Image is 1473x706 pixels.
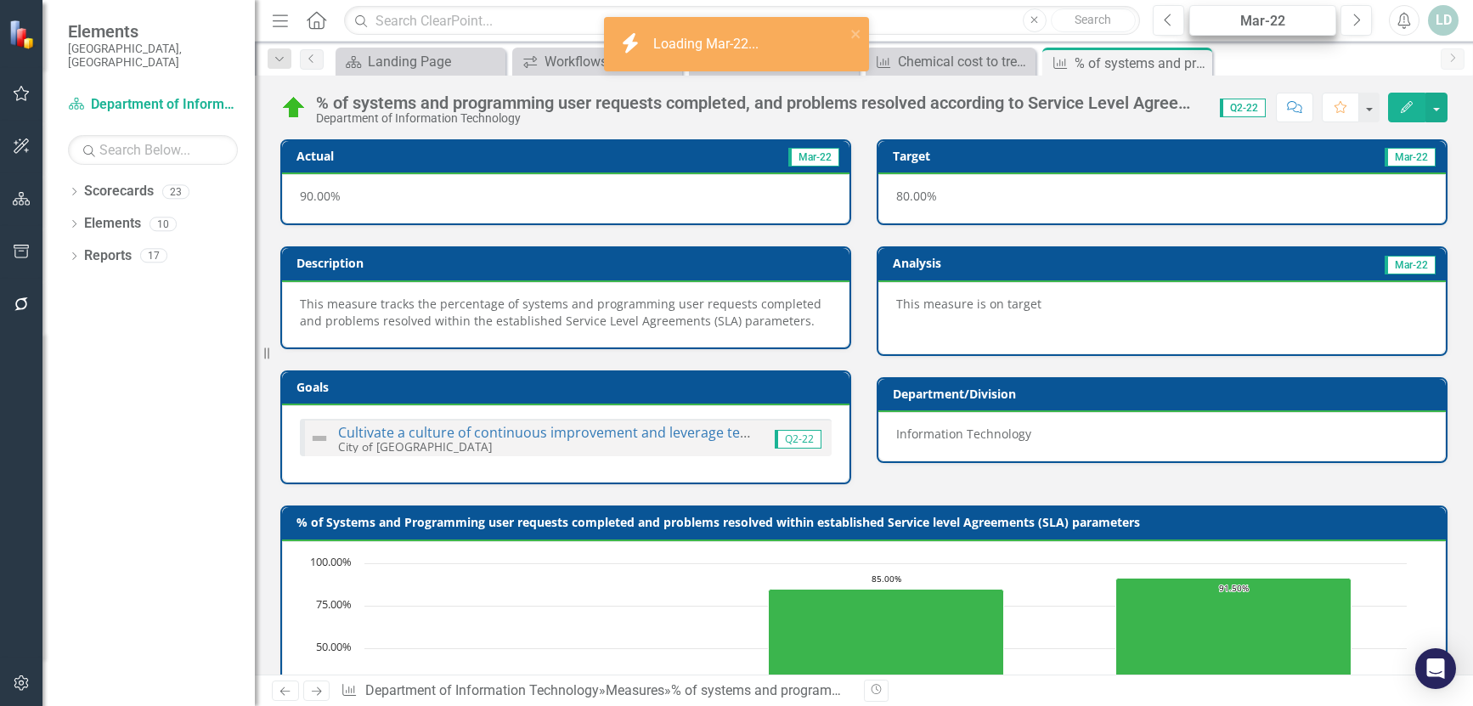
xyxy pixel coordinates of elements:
[898,51,1031,72] div: Chemical cost to treat and dispose 1,000 gallons of wastewater
[338,438,492,455] small: City of [GEOGRAPHIC_DATA]
[1220,99,1266,117] span: Q2-22
[872,573,901,585] text: 85.00%
[850,24,862,43] button: close
[896,426,1031,442] span: Information Technology
[310,554,352,569] text: 100.00%
[893,150,1119,162] h3: Target
[896,296,1428,316] p: This measure is on target
[671,682,1425,698] div: % of systems and programming user requests completed, and problems resolved according to Service ...
[68,42,238,70] small: [GEOGRAPHIC_DATA], [GEOGRAPHIC_DATA]
[1385,148,1436,167] span: Mar-22
[84,182,154,201] a: Scorecards
[296,381,841,393] h3: Goals
[1385,256,1436,274] span: Mar-22
[896,188,937,204] span: 80.00%
[344,6,1140,36] input: Search ClearPoint...
[1219,582,1249,594] text: 91.50%
[1051,8,1136,32] button: Search
[653,35,763,54] div: Loading Mar-22...
[1195,11,1330,31] div: Mar-22
[1075,53,1208,74] div: % of systems and programming user requests completed, and problems resolved according to Service ...
[296,516,1437,528] h3: % of Systems and Programming user requests completed and problems resolved within established Ser...
[68,135,238,165] input: Search Below...
[300,188,341,204] span: 90.00%
[68,95,238,115] a: Department of Information Technology
[516,51,678,72] a: Workflows
[893,257,1154,269] h3: Analysis
[775,430,821,449] span: Q2-22
[296,257,841,269] h3: Description
[316,639,352,654] text: 50.00%
[150,217,177,231] div: 10
[8,20,38,49] img: ClearPoint Strategy
[788,148,839,167] span: Mar-22
[1428,5,1459,36] button: LD
[1075,13,1111,26] span: Search
[280,94,308,121] img: On Track (80% or higher)
[365,682,599,698] a: Department of Information Technology
[162,184,189,199] div: 23
[300,296,821,329] span: This measure tracks the percentage of systems and programming user requests completed and problem...
[68,21,238,42] span: Elements
[84,214,141,234] a: Elements
[296,150,522,162] h3: Actual
[84,246,132,266] a: Reports
[338,423,1017,442] a: Cultivate a culture of continuous improvement and leverage technology to optimize operational eff...
[368,51,501,72] div: Landing Page
[340,51,501,72] a: Landing Page
[140,249,167,263] div: 17
[316,596,352,612] text: 75.00%
[316,112,1203,125] div: Department of Information Technology
[1415,648,1456,689] div: Open Intercom Messenger
[893,387,1437,400] h3: Department/Division
[316,93,1203,112] div: % of systems and programming user requests completed, and problems resolved according to Service ...
[341,681,851,701] div: » »
[309,428,330,449] img: Not Defined
[606,682,664,698] a: Measures
[1189,5,1336,36] button: Mar-22
[870,51,1031,72] a: Chemical cost to treat and dispose 1,000 gallons of wastewater
[545,51,678,72] div: Workflows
